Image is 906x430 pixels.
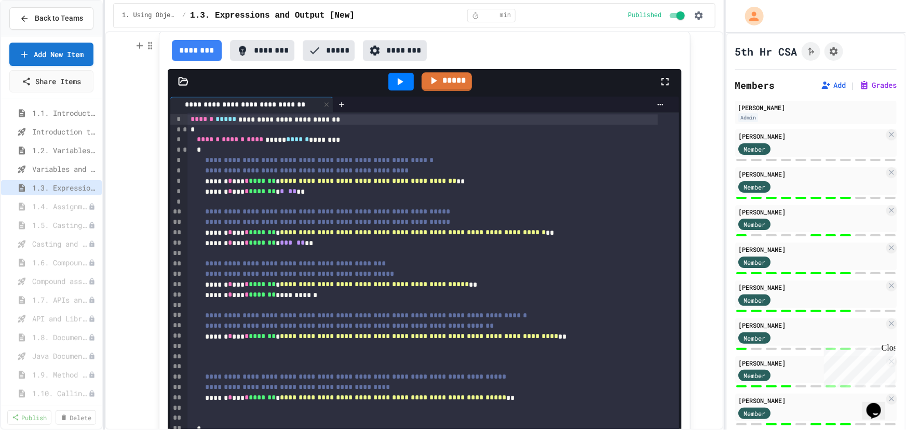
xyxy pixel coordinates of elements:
h1: 5th Hr CSA [735,44,797,59]
button: Assignment Settings [824,42,843,61]
span: 1.7. APIs and Libraries [32,294,88,305]
span: Back to Teams [35,13,84,24]
div: Unpublished [88,353,96,360]
div: Unpublished [88,278,96,285]
div: Chat with us now!Close [4,4,72,66]
span: Member [743,258,765,267]
button: Back to Teams [9,7,93,30]
span: | [850,79,855,91]
div: Content is published and visible to students [628,9,687,22]
div: [PERSON_NAME] [738,207,884,217]
span: Member [743,182,765,192]
div: Unpublished [88,203,96,210]
div: [PERSON_NAME] [738,245,884,254]
a: Add New Item [9,43,93,66]
div: Unpublished [88,334,96,341]
div: [PERSON_NAME] [738,396,884,405]
span: 1.8. Documentation with Comments and Preconditions [32,332,88,343]
iframe: chat widget [820,343,896,387]
div: Unpublished [88,222,96,229]
span: Member [743,371,765,380]
span: API and Libraries - Topic 1.7 [32,313,88,324]
a: Share Items [9,70,93,92]
div: Unpublished [88,259,96,266]
div: Unpublished [88,240,96,248]
span: 1.2. Variables and Data Types [32,145,98,156]
span: 1.5. Casting and Ranges of Values [32,220,88,231]
button: Add [821,80,846,90]
div: [PERSON_NAME] [738,169,884,179]
span: 1.10. Calling Class Methods [32,388,88,399]
button: Grades [859,80,897,90]
div: [PERSON_NAME] [738,358,884,368]
span: Member [743,144,765,154]
span: Java Documentation with Comments - Topic 1.8 [32,351,88,361]
span: Published [628,11,662,20]
div: Unpublished [88,315,96,322]
span: Member [743,333,765,343]
a: Delete [56,410,96,425]
span: min [500,11,511,20]
span: Compound assignment operators - Quiz [32,276,88,287]
div: Unpublished [88,371,96,379]
span: Casting and Ranges of variables - Quiz [32,238,88,249]
button: Click to see fork details [802,42,820,61]
div: [PERSON_NAME] [738,131,884,141]
span: 1.3. Expressions and Output [New] [32,182,98,193]
span: Introduction to Algorithms, Programming, and Compilers [32,126,98,137]
span: Variables and Data Types - Quiz [32,164,98,174]
span: / [182,11,186,20]
iframe: chat widget [862,388,896,420]
a: Publish [7,410,51,425]
span: Member [743,409,765,418]
span: 1.1. Introduction to Algorithms, Programming, and Compilers [32,107,98,118]
span: Member [743,220,765,229]
div: [PERSON_NAME] [738,283,884,292]
h2: Members [735,78,775,92]
div: Admin [738,113,758,122]
div: [PERSON_NAME] [738,320,884,330]
span: 1.9. Method Signatures [32,369,88,380]
div: Unpublished [88,390,96,397]
div: [PERSON_NAME] [738,103,894,112]
span: 1.3. Expressions and Output [New] [190,9,355,22]
span: 1.4. Assignment and Input [32,201,88,212]
div: My Account [734,4,766,28]
span: 1.6. Compound Assignment Operators [32,257,88,268]
span: Member [743,295,765,305]
span: 1. Using Objects and Methods [122,11,178,20]
div: Unpublished [88,297,96,304]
